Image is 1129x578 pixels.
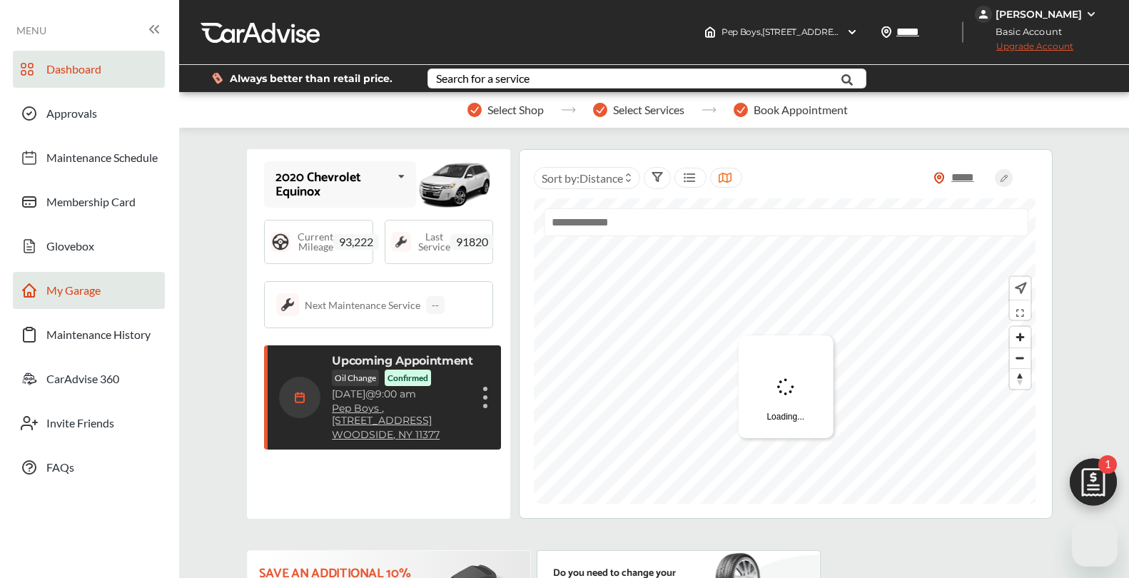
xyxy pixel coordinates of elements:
[1010,327,1031,348] button: Zoom in
[1085,9,1097,20] img: WGsFRI8htEPBVLJbROoPRyZpYNWhNONpIPPETTm6eUC0GeLEiAAAAAElFTkSuQmCC
[332,370,379,386] p: Oil Change
[846,26,858,38] img: header-down-arrow.9dd2ce7d.svg
[46,328,151,346] span: Maintenance History
[467,103,482,117] img: stepper-checkmark.b5569197.svg
[13,95,165,132] a: Approvals
[298,232,333,252] span: Current Mileage
[13,51,165,88] a: Dashboard
[734,103,748,117] img: stepper-checkmark.b5569197.svg
[13,183,165,220] a: Membership Card
[613,103,684,116] span: Select Services
[388,372,428,383] p: Confirmed
[593,103,607,117] img: stepper-checkmark.b5569197.svg
[391,232,411,252] img: maintenance_logo
[305,299,420,311] div: Next Maintenance Service
[702,107,717,113] img: stepper-arrow.e24c07c6.svg
[418,232,450,252] span: Last Service
[13,360,165,397] a: CarAdvise 360
[933,172,945,184] img: location_vector_orange.38f05af8.svg
[975,41,1073,59] span: Upgrade Account
[46,372,119,390] span: CarAdvise 360
[426,296,445,314] div: --
[1010,368,1031,389] button: Reset bearing to north
[13,316,165,353] a: Maintenance History
[962,21,963,43] img: header-divider.bc55588e.svg
[13,449,165,486] a: FAQs
[13,228,165,265] a: Glovebox
[332,354,473,367] p: Upcoming Appointment
[332,429,440,441] a: WOODSIDE, NY 11377
[46,106,97,125] span: Approvals
[212,72,223,84] img: dollor_label_vector.a70140d1.svg
[561,107,576,113] img: stepper-arrow.e24c07c6.svg
[1010,348,1031,368] button: Zoom out
[332,387,365,400] span: [DATE]
[46,151,158,169] span: Maintenance Schedule
[46,416,114,435] span: Invite Friends
[275,171,392,199] div: 2020 Chevrolet Equinox
[332,402,473,427] a: Pep Boys ,[STREET_ADDRESS]
[270,232,290,252] img: steering_logo
[542,171,623,185] span: Sort by :
[722,26,933,37] span: Pep Boys , [STREET_ADDRESS] WOODSIDE , NY 11377
[46,283,101,302] span: My Garage
[738,335,833,438] div: Loading...
[416,156,493,213] img: mobile_7672_st0640_046.jpg
[230,73,393,83] span: Always better than retail price.
[436,73,530,84] div: Search for a service
[13,272,165,309] a: My Garage
[579,171,623,185] span: Distance
[976,24,1073,39] span: Basic Account
[704,26,716,38] img: header-home-logo.8d720a4f.svg
[279,377,320,418] img: calendar-icon.35d1de04.svg
[13,405,165,442] a: Invite Friends
[487,103,544,116] span: Select Shop
[375,387,416,400] span: 9:00 am
[46,239,94,258] span: Glovebox
[276,293,299,316] img: maintenance_logo
[333,234,379,250] span: 93,222
[534,198,1036,504] canvas: Map
[975,6,992,23] img: jVpblrzwTbfkPYzPPzSLxeg0AAAAASUVORK5CYII=
[46,62,101,81] span: Dashboard
[13,139,165,176] a: Maintenance Schedule
[46,195,136,213] span: Membership Card
[16,25,46,36] span: MENU
[754,103,848,116] span: Book Appointment
[881,26,892,38] img: location_vector.a44bc228.svg
[996,8,1082,21] div: [PERSON_NAME]
[1059,452,1128,520] img: edit-cartIcon.11d11f9a.svg
[365,387,375,400] span: @
[1072,521,1118,567] iframe: Button to launch messaging window
[1010,369,1031,389] span: Reset bearing to north
[1098,455,1117,474] span: 1
[46,460,74,479] span: FAQs
[450,234,494,250] span: 91820
[1012,280,1027,296] img: recenter.ce011a49.svg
